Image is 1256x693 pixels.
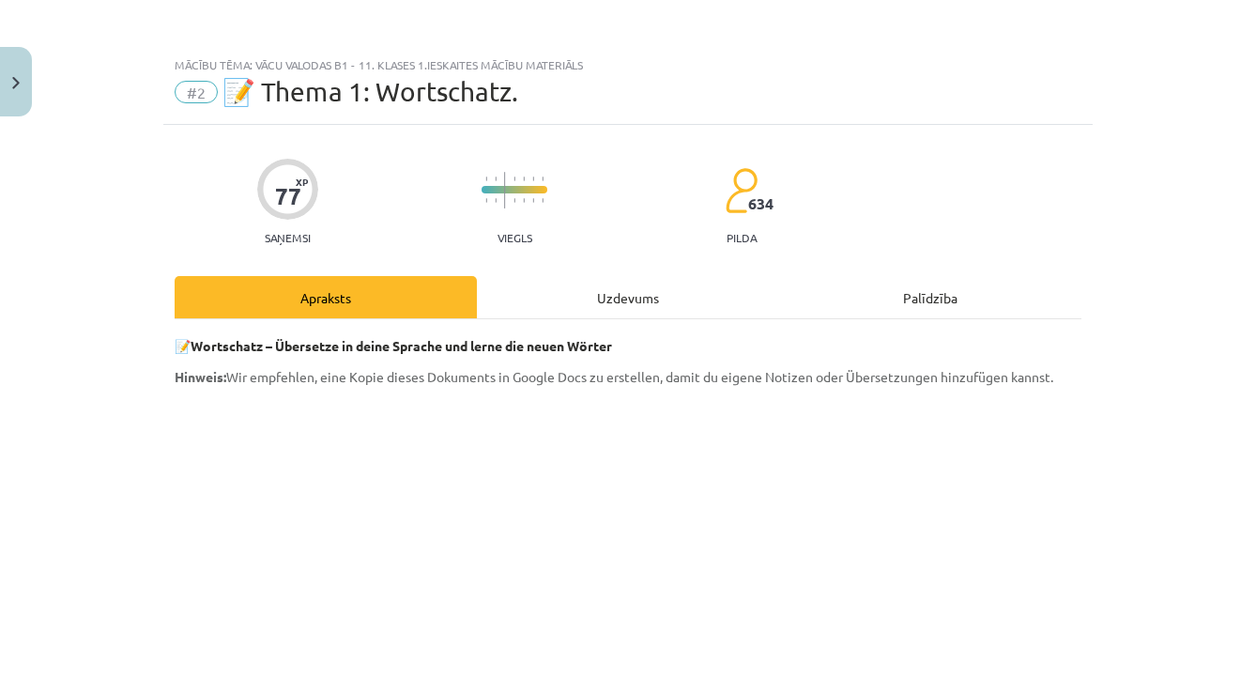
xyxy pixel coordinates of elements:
[275,183,301,209] div: 77
[257,231,318,244] p: Saņemsi
[485,198,487,203] img: icon-short-line-57e1e144782c952c97e751825c79c345078a6d821885a25fce030b3d8c18986b.svg
[532,198,534,203] img: icon-short-line-57e1e144782c952c97e751825c79c345078a6d821885a25fce030b3d8c18986b.svg
[477,276,779,318] div: Uzdevums
[175,368,226,385] strong: Hinweis:
[175,58,1081,71] div: Mācību tēma: Vācu valodas b1 - 11. klases 1.ieskaites mācību materiāls
[504,172,506,208] img: icon-long-line-d9ea69661e0d244f92f715978eff75569469978d946b2353a9bb055b3ed8787d.svg
[495,177,497,181] img: icon-short-line-57e1e144782c952c97e751825c79c345078a6d821885a25fce030b3d8c18986b.svg
[727,231,757,244] p: pilda
[296,177,308,187] span: XP
[513,177,515,181] img: icon-short-line-57e1e144782c952c97e751825c79c345078a6d821885a25fce030b3d8c18986b.svg
[523,177,525,181] img: icon-short-line-57e1e144782c952c97e751825c79c345078a6d821885a25fce030b3d8c18986b.svg
[485,177,487,181] img: icon-short-line-57e1e144782c952c97e751825c79c345078a6d821885a25fce030b3d8c18986b.svg
[175,276,477,318] div: Apraksts
[779,276,1081,318] div: Palīdzība
[542,177,544,181] img: icon-short-line-57e1e144782c952c97e751825c79c345078a6d821885a25fce030b3d8c18986b.svg
[175,336,1081,356] p: 📝
[495,198,497,203] img: icon-short-line-57e1e144782c952c97e751825c79c345078a6d821885a25fce030b3d8c18986b.svg
[191,337,612,354] strong: Wortschatz – Übersetze in deine Sprache und lerne die neuen Wörter
[748,195,774,212] span: 634
[222,76,518,107] span: 📝 Thema 1: Wortschatz.
[12,77,20,89] img: icon-close-lesson-0947bae3869378f0d4975bcd49f059093ad1ed9edebbc8119c70593378902aed.svg
[523,198,525,203] img: icon-short-line-57e1e144782c952c97e751825c79c345078a6d821885a25fce030b3d8c18986b.svg
[725,167,758,214] img: students-c634bb4e5e11cddfef0936a35e636f08e4e9abd3cc4e673bd6f9a4125e45ecb1.svg
[175,368,1053,385] span: Wir empfehlen, eine Kopie dieses Dokuments in Google Docs zu erstellen, damit du eigene Notizen o...
[175,81,218,103] span: #2
[498,231,532,244] p: Viegls
[532,177,534,181] img: icon-short-line-57e1e144782c952c97e751825c79c345078a6d821885a25fce030b3d8c18986b.svg
[513,198,515,203] img: icon-short-line-57e1e144782c952c97e751825c79c345078a6d821885a25fce030b3d8c18986b.svg
[542,198,544,203] img: icon-short-line-57e1e144782c952c97e751825c79c345078a6d821885a25fce030b3d8c18986b.svg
